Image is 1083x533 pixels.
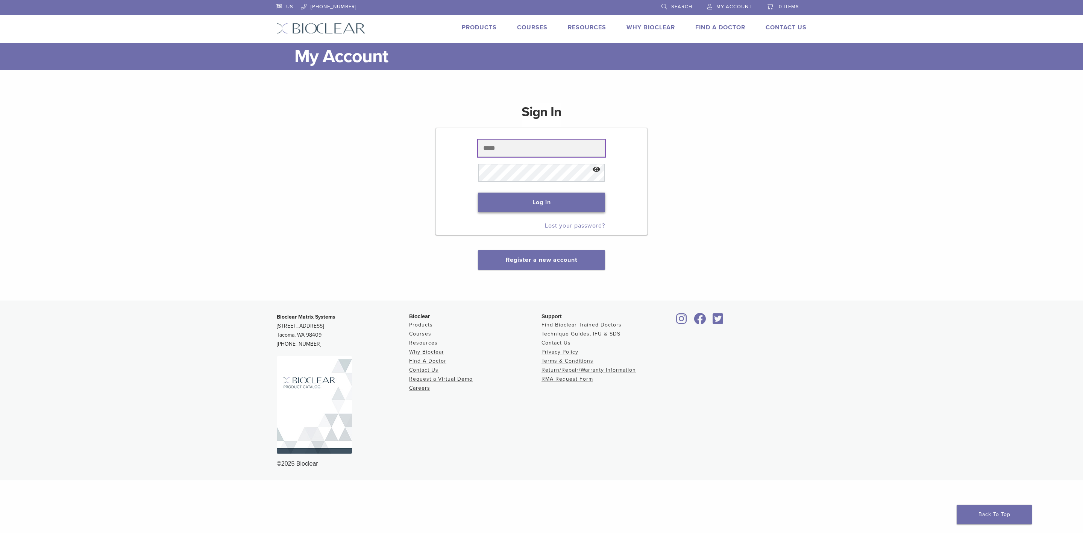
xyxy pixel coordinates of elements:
span: Support [541,313,562,319]
a: Terms & Conditions [541,358,593,364]
button: Log in [478,193,605,212]
a: Products [462,24,497,31]
a: Find Bioclear Trained Doctors [541,322,622,328]
img: Bioclear [277,356,352,454]
button: Register a new account [478,250,605,270]
a: Courses [517,24,548,31]
p: [STREET_ADDRESS] Tacoma, WA 98409 [PHONE_NUMBER] [277,313,409,349]
div: ©2025 Bioclear [277,459,806,468]
a: Privacy Policy [541,349,578,355]
span: Bioclear [409,313,430,319]
a: Bioclear [674,317,690,325]
span: My Account [716,4,752,10]
a: Contact Us [409,367,438,373]
a: Request a Virtual Demo [409,376,473,382]
h1: My Account [294,43,807,70]
a: Contact Us [766,24,807,31]
a: RMA Request Form [541,376,593,382]
h1: Sign In [522,103,561,127]
a: Why Bioclear [409,349,444,355]
a: Courses [409,331,431,337]
span: Search [671,4,692,10]
a: Contact Us [541,340,571,346]
strong: Bioclear Matrix Systems [277,314,335,320]
a: Resources [568,24,606,31]
a: Register a new account [506,256,577,264]
a: Bioclear [691,317,708,325]
img: Bioclear [276,23,366,34]
a: Bioclear [710,317,726,325]
a: Resources [409,340,438,346]
a: Why Bioclear [626,24,675,31]
button: Show password [589,160,605,179]
a: Find A Doctor [695,24,745,31]
a: Lost your password? [545,222,605,229]
span: 0 items [779,4,799,10]
a: Products [409,322,433,328]
a: Back To Top [957,505,1032,524]
a: Return/Repair/Warranty Information [541,367,636,373]
a: Careers [409,385,430,391]
a: Find A Doctor [409,358,446,364]
a: Technique Guides, IFU & SDS [541,331,620,337]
